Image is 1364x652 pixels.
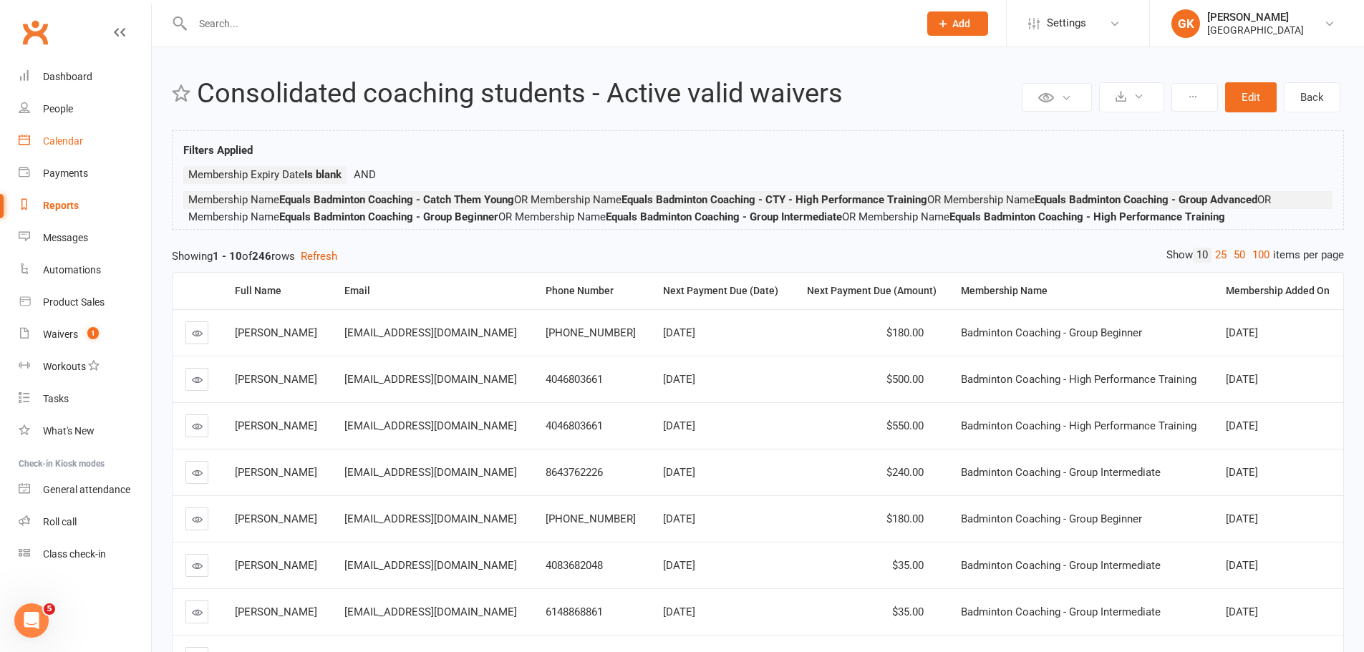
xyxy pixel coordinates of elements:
a: Dashboard [19,61,151,93]
strong: Filters Applied [183,144,253,157]
div: [GEOGRAPHIC_DATA] [1207,24,1304,37]
a: General attendance kiosk mode [19,474,151,506]
div: Payments [43,167,88,179]
span: $180.00 [886,512,924,525]
strong: Equals Badminton Coaching - Catch Them Young [279,193,514,206]
span: [PERSON_NAME] [235,466,317,479]
span: OR Membership Name [927,193,1257,206]
div: Membership Name [961,286,1201,296]
div: Workouts [43,361,86,372]
strong: Is blank [304,168,342,181]
strong: Equals Badminton Coaching - CTY - High Performance Training [621,193,927,206]
strong: Equals Badminton Coaching - High Performance Training [949,210,1225,223]
a: 50 [1230,248,1249,263]
div: Reports [43,200,79,211]
span: $35.00 [892,605,924,618]
span: Badminton Coaching - Group Beginner [961,326,1142,339]
span: [DATE] [663,605,695,618]
span: $240.00 [886,466,924,479]
div: Next Payment Due (Amount) [805,286,937,296]
span: Membership Expiry Date [188,168,342,181]
span: [PERSON_NAME] [235,373,317,386]
a: Automations [19,254,151,286]
span: [DATE] [663,373,695,386]
span: 4046803661 [546,373,603,386]
div: People [43,103,73,115]
strong: 246 [252,250,271,263]
span: Badminton Coaching - Group Intermediate [961,559,1161,572]
a: Roll call [19,506,151,538]
div: Calendar [43,135,83,147]
span: 4046803661 [546,419,603,432]
div: Membership Added On [1226,286,1332,296]
div: Automations [43,264,101,276]
span: [EMAIL_ADDRESS][DOMAIN_NAME] [344,326,517,339]
span: [EMAIL_ADDRESS][DOMAIN_NAME] [344,605,517,618]
span: [DATE] [663,466,695,479]
div: What's New [43,425,95,437]
span: [EMAIL_ADDRESS][DOMAIN_NAME] [344,466,517,479]
div: Phone Number [546,286,639,296]
span: [DATE] [1226,466,1258,479]
strong: Equals Badminton Coaching - Group Advanced [1035,193,1257,206]
a: Clubworx [17,14,53,50]
a: Back [1284,82,1340,112]
span: [PERSON_NAME] [235,326,317,339]
span: Badminton Coaching - High Performance Training [961,419,1196,432]
span: 8643762226 [546,466,603,479]
button: Refresh [301,248,337,265]
a: Workouts [19,351,151,383]
div: General attendance [43,484,130,495]
h2: Consolidated coaching students - Active valid waivers [197,79,1018,109]
a: Class kiosk mode [19,538,151,570]
a: Product Sales [19,286,151,318]
div: Waivers [43,329,78,340]
button: Edit [1225,82,1277,112]
a: Calendar [19,125,151,157]
span: [PHONE_NUMBER] [546,326,636,339]
span: Settings [1047,7,1086,39]
span: [DATE] [663,326,695,339]
span: [DATE] [1226,419,1258,432]
a: 100 [1249,248,1273,263]
span: [DATE] [663,512,695,525]
span: OR Membership Name [842,210,1225,223]
span: $180.00 [886,326,924,339]
a: Reports [19,190,151,222]
a: What's New [19,415,151,447]
div: Messages [43,232,88,243]
strong: Equals Badminton Coaching - Group Intermediate [606,210,842,223]
span: [PERSON_NAME] [235,512,317,525]
span: [DATE] [1226,326,1258,339]
input: Search... [188,14,909,34]
iframe: Intercom live chat [14,603,49,638]
a: Payments [19,157,151,190]
span: [PERSON_NAME] [235,605,317,618]
span: [EMAIL_ADDRESS][DOMAIN_NAME] [344,419,517,432]
span: $500.00 [886,373,924,386]
span: OR Membership Name [514,193,927,206]
div: Next Payment Due (Date) [663,286,780,296]
span: [DATE] [1226,559,1258,572]
div: Email [344,286,521,296]
div: Show items per page [1166,248,1344,263]
a: People [19,93,151,125]
span: OR Membership Name [498,210,842,223]
span: [EMAIL_ADDRESS][DOMAIN_NAME] [344,559,517,572]
a: Tasks [19,383,151,415]
span: [PERSON_NAME] [235,419,317,432]
a: 25 [1211,248,1230,263]
span: Badminton Coaching - Group Intermediate [961,605,1161,618]
div: Tasks [43,393,69,404]
div: Showing of rows [172,248,1344,265]
a: Waivers 1 [19,318,151,351]
span: [DATE] [663,419,695,432]
span: $550.00 [886,419,924,432]
span: 1 [87,327,99,339]
span: Badminton Coaching - High Performance Training [961,373,1196,386]
span: [DATE] [1226,373,1258,386]
div: Product Sales [43,296,105,308]
div: GK [1171,9,1200,38]
span: $35.00 [892,559,924,572]
div: [PERSON_NAME] [1207,11,1304,24]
